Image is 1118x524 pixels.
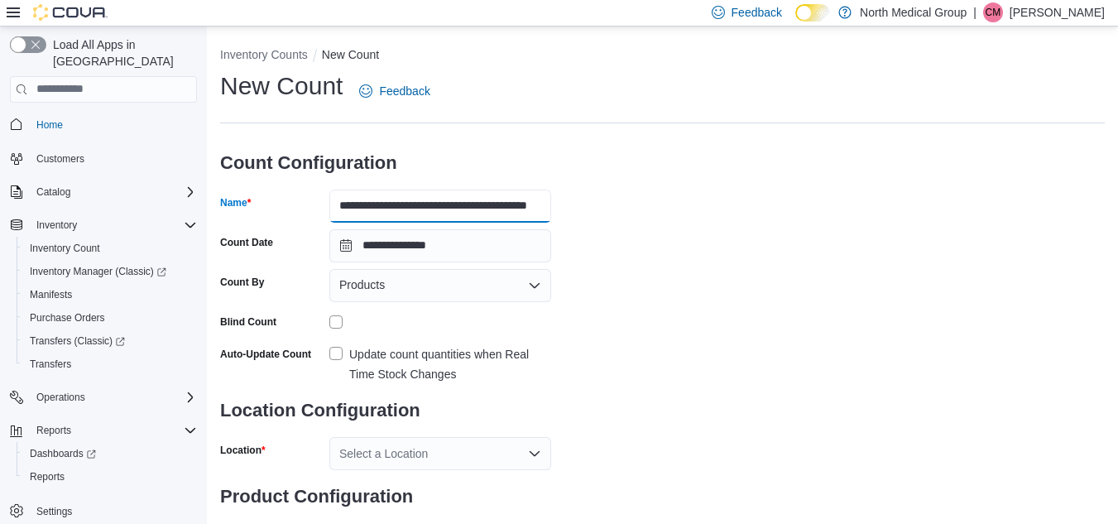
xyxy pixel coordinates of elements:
[1010,2,1105,22] p: [PERSON_NAME]
[30,242,100,255] span: Inventory Count
[220,444,266,457] label: Location
[30,334,125,348] span: Transfers (Classic)
[3,214,204,237] button: Inventory
[30,500,197,521] span: Settings
[36,185,70,199] span: Catalog
[732,4,782,21] span: Feedback
[30,114,197,135] span: Home
[17,283,204,306] button: Manifests
[23,308,112,328] a: Purchase Orders
[220,348,311,361] label: Auto-Update Count
[220,384,551,437] h3: Location Configuration
[23,238,197,258] span: Inventory Count
[30,115,70,135] a: Home
[36,424,71,437] span: Reports
[30,387,197,407] span: Operations
[30,358,71,371] span: Transfers
[23,262,197,281] span: Inventory Manager (Classic)
[220,315,276,329] div: Blind Count
[30,182,197,202] span: Catalog
[23,238,107,258] a: Inventory Count
[528,447,541,460] button: Open list of options
[329,229,551,262] input: Press the down key to open a popover containing a calendar.
[33,4,108,21] img: Cova
[353,75,436,108] a: Feedback
[17,237,204,260] button: Inventory Count
[23,285,197,305] span: Manifests
[36,152,84,166] span: Customers
[379,83,429,99] span: Feedback
[17,353,204,376] button: Transfers
[23,354,78,374] a: Transfers
[17,465,204,488] button: Reports
[220,470,551,523] h3: Product Configuration
[23,354,197,374] span: Transfers
[23,467,71,487] a: Reports
[17,329,204,353] a: Transfers (Classic)
[983,2,1003,22] div: Ciara Manuel
[23,444,197,464] span: Dashboards
[23,262,173,281] a: Inventory Manager (Classic)
[46,36,197,70] span: Load All Apps in [GEOGRAPHIC_DATA]
[220,236,273,249] label: Count Date
[3,419,204,442] button: Reports
[220,46,1105,66] nav: An example of EuiBreadcrumbs
[528,279,541,292] button: Open list of options
[23,444,103,464] a: Dashboards
[322,48,379,61] button: New Count
[3,386,204,409] button: Operations
[30,387,92,407] button: Operations
[3,498,204,522] button: Settings
[3,113,204,137] button: Home
[220,48,308,61] button: Inventory Counts
[23,331,197,351] span: Transfers (Classic)
[3,180,204,204] button: Catalog
[30,421,197,440] span: Reports
[30,421,78,440] button: Reports
[36,505,72,518] span: Settings
[349,344,551,384] div: Update count quantities when Real Time Stock Changes
[30,265,166,278] span: Inventory Manager (Classic)
[30,148,197,169] span: Customers
[220,137,551,190] h3: Count Configuration
[3,147,204,171] button: Customers
[220,70,343,103] h1: New Count
[860,2,967,22] p: North Medical Group
[973,2,976,22] p: |
[23,285,79,305] a: Manifests
[30,149,91,169] a: Customers
[36,118,63,132] span: Home
[795,4,830,22] input: Dark Mode
[30,182,77,202] button: Catalog
[339,275,385,295] span: Products
[986,2,1001,22] span: CM
[36,391,85,404] span: Operations
[30,215,84,235] button: Inventory
[30,215,197,235] span: Inventory
[30,470,65,483] span: Reports
[30,502,79,522] a: Settings
[30,288,72,301] span: Manifests
[23,467,197,487] span: Reports
[36,219,77,232] span: Inventory
[30,447,96,460] span: Dashboards
[17,260,204,283] a: Inventory Manager (Classic)
[30,311,105,324] span: Purchase Orders
[220,196,251,209] label: Name
[17,306,204,329] button: Purchase Orders
[23,308,197,328] span: Purchase Orders
[23,331,132,351] a: Transfers (Classic)
[17,442,204,465] a: Dashboards
[220,276,264,289] label: Count By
